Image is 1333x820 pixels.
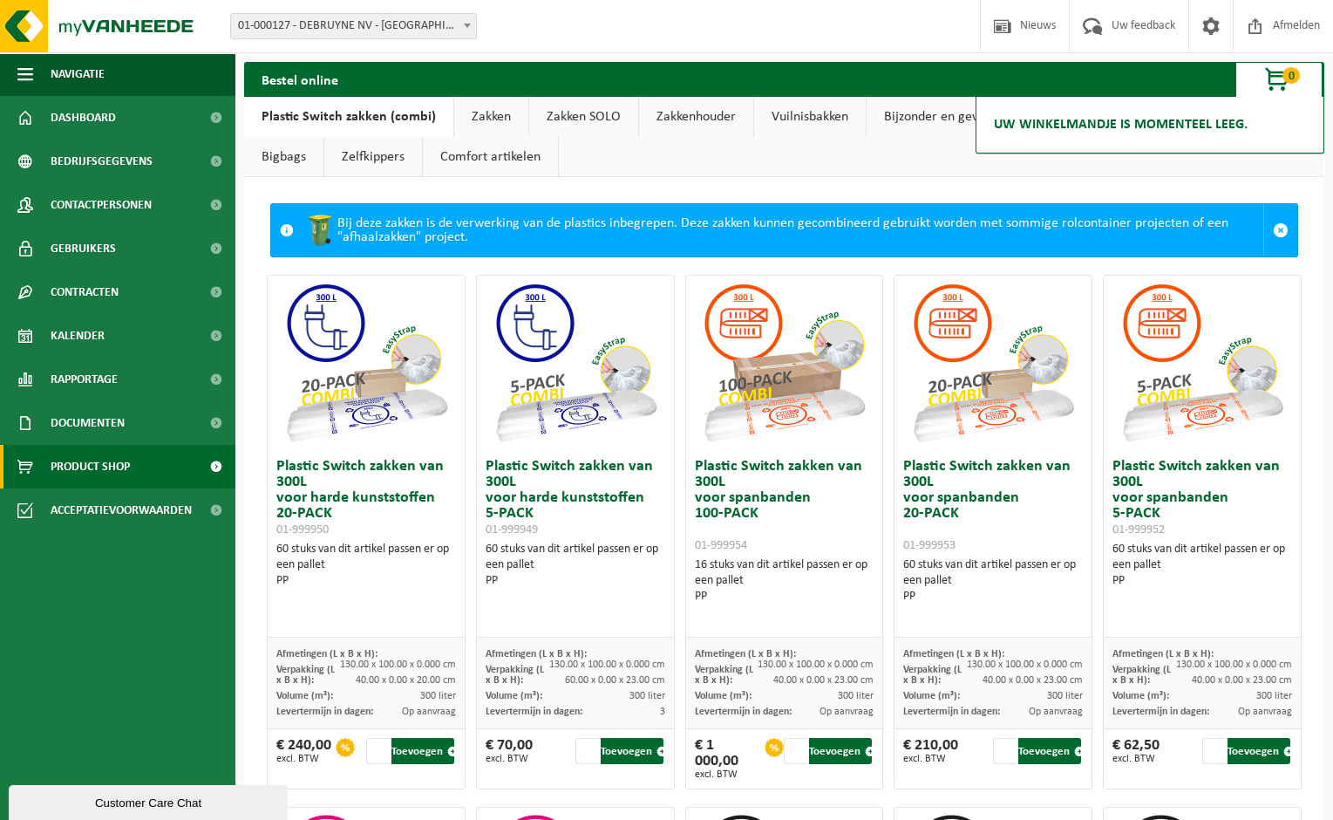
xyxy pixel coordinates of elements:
[1228,738,1290,764] button: Toevoegen
[809,738,872,764] button: Toevoegen
[993,738,1017,764] input: 1
[867,97,1063,137] a: Bijzonder en gevaarlijk afval
[695,665,753,686] span: Verpakking (L x B x H):
[695,459,874,553] h3: Plastic Switch zakken van 300L voor spanbanden 100-PACK
[906,276,1080,450] img: 01-999953
[51,314,105,358] span: Kalender
[391,738,454,764] button: Toevoegen
[575,738,599,764] input: 1
[51,489,192,532] span: Acceptatievoorwaarden
[51,96,116,140] span: Dashboard
[1238,707,1292,717] span: Op aanvraag
[51,358,118,401] span: Rapportage
[276,754,331,764] span: excl. BTW
[276,649,377,659] span: Afmetingen (L x B x H):
[276,459,456,537] h3: Plastic Switch zakken van 300L voor harde kunststoffen 20-PACK
[1047,691,1083,701] span: 300 liter
[601,738,663,764] button: Toevoegen
[486,665,544,686] span: Verpakking (L x B x H):
[903,649,1004,659] span: Afmetingen (L x B x H):
[1112,459,1292,537] h3: Plastic Switch zakken van 300L voor spanbanden 5-PACK
[324,137,422,177] a: Zelfkippers
[758,659,874,670] span: 130.00 x 100.00 x 0.000 cm
[903,707,1000,717] span: Levertermijn in dagen:
[903,557,1083,605] div: 60 stuks van dit artikel passen er op een pallet
[276,691,333,701] span: Volume (m³):
[903,691,960,701] span: Volume (m³):
[454,97,528,137] a: Zakken
[1192,675,1292,686] span: 40.00 x 0.00 x 23.00 cm
[244,97,453,137] a: Plastic Switch zakken (combi)
[1112,691,1169,701] span: Volume (m³):
[695,589,874,605] div: PP
[486,754,533,764] span: excl. BTW
[276,523,329,536] span: 01-999950
[697,276,871,450] img: 01-999954
[1112,542,1292,589] div: 60 stuks van dit artikel passen er op een pallet
[1112,738,1160,764] div: € 62,50
[9,782,291,820] iframe: chat widget
[276,738,331,764] div: € 240,00
[1112,665,1171,686] span: Verpakking (L x B x H):
[244,137,323,177] a: Bigbags
[1176,659,1292,670] span: 130.00 x 100.00 x 0.000 cm
[51,227,116,270] span: Gebruikers
[903,738,958,764] div: € 210,00
[660,707,665,717] span: 3
[695,738,761,780] div: € 1 000,00
[231,14,476,38] span: 01-000127 - DEBRUYNE NV - ARDOOIE
[51,183,152,227] span: Contactpersonen
[838,691,874,701] span: 300 liter
[486,523,538,536] span: 01-999949
[486,459,665,537] h3: Plastic Switch zakken van 300L voor harde kunststoffen 5-PACK
[244,62,356,96] h2: Bestel online
[276,665,335,686] span: Verpakking (L x B x H):
[1115,276,1289,450] img: 01-999952
[51,445,130,489] span: Product Shop
[695,557,874,605] div: 16 stuks van dit artikel passen er op een pallet
[903,754,958,764] span: excl. BTW
[1112,754,1160,764] span: excl. BTW
[1112,649,1214,659] span: Afmetingen (L x B x H):
[784,738,807,764] input: 1
[695,707,792,717] span: Levertermijn in dagen:
[486,691,542,701] span: Volume (m³):
[276,707,373,717] span: Levertermijn in dagen:
[356,675,456,686] span: 40.00 x 0.00 x 20.00 cm
[549,659,665,670] span: 130.00 x 100.00 x 0.000 cm
[51,401,125,445] span: Documenten
[1029,707,1083,717] span: Op aanvraag
[230,13,477,39] span: 01-000127 - DEBRUYNE NV - ARDOOIE
[340,659,456,670] span: 130.00 x 100.00 x 0.000 cm
[529,97,638,137] a: Zakken SOLO
[695,769,761,780] span: excl. BTW
[486,738,533,764] div: € 70,00
[486,707,582,717] span: Levertermijn in dagen:
[486,573,665,589] div: PP
[420,691,456,701] span: 300 liter
[1263,204,1297,256] a: Sluit melding
[629,691,665,701] span: 300 liter
[303,213,337,248] img: WB-0240-HPE-GN-50.png
[1018,738,1081,764] button: Toevoegen
[695,539,747,552] span: 01-999954
[983,675,1083,686] span: 40.00 x 0.00 x 23.00 cm
[51,52,105,96] span: Navigatie
[279,276,453,450] img: 01-999950
[402,707,456,717] span: Op aanvraag
[967,659,1083,670] span: 130.00 x 100.00 x 0.000 cm
[488,276,663,450] img: 01-999949
[486,542,665,589] div: 60 stuks van dit artikel passen er op een pallet
[366,738,390,764] input: 1
[695,691,752,701] span: Volume (m³):
[51,140,153,183] span: Bedrijfsgegevens
[486,649,587,659] span: Afmetingen (L x B x H):
[51,270,119,314] span: Contracten
[773,675,874,686] span: 40.00 x 0.00 x 23.00 cm
[820,707,874,717] span: Op aanvraag
[1235,62,1323,97] button: 0
[639,97,753,137] a: Zakkenhouder
[1112,707,1209,717] span: Levertermijn in dagen:
[903,589,1083,605] div: PP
